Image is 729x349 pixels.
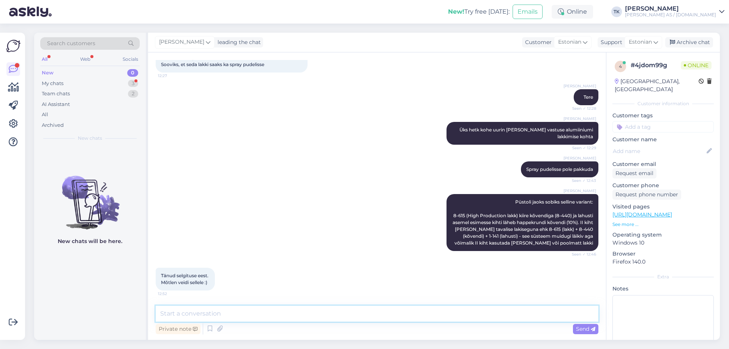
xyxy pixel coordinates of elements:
span: Püstoli jaoks sobiks selline variant: 8-615 (High Production lakk) kiire kõvendiga (8-440) ja lah... [453,199,594,246]
div: Archive chat [665,37,713,47]
a: [PERSON_NAME][PERSON_NAME] AS / [DOMAIN_NAME] [625,6,724,18]
p: Firefox 140.0 [612,258,714,266]
p: Customer email [612,160,714,168]
div: # 4jdom99g [631,61,681,70]
p: Browser [612,250,714,258]
div: Extra [612,273,714,280]
div: Request email [612,168,656,178]
div: Try free [DATE]: [448,7,510,16]
span: Tänud selgituse eest. Mõtlen veidi sellele :) [161,273,210,285]
div: Archived [42,122,64,129]
div: AI Assistant [42,101,70,108]
p: Operating system [612,231,714,239]
p: Windows 10 [612,239,714,247]
span: Seen ✓ 12:28 [568,106,596,111]
div: [PERSON_NAME] AS / [DOMAIN_NAME] [625,12,716,18]
img: No chats [34,162,146,231]
div: Web [79,54,92,64]
p: Customer tags [612,112,714,120]
div: Online [552,5,593,19]
p: Visited pages [612,203,714,211]
span: 12:52 [158,291,186,297]
span: [PERSON_NAME] [563,155,596,161]
div: Support [598,38,622,46]
span: 4 [619,63,622,69]
span: Seen ✓ 12:29 [568,145,596,151]
p: Customer name [612,136,714,144]
span: Send [576,325,595,332]
div: Customer [522,38,552,46]
p: Customer phone [612,182,714,190]
span: 12:27 [158,73,186,79]
span: [PERSON_NAME] [563,83,596,89]
span: Spray pudelisse pole pakkuda [526,166,593,172]
span: Seen ✓ 12:43 [568,178,596,183]
input: Add a tag [612,121,714,133]
div: Team chats [42,90,70,98]
span: New chats [78,135,102,142]
div: leading the chat [215,38,261,46]
div: Socials [121,54,140,64]
p: See more ... [612,221,714,228]
input: Add name [613,147,705,155]
img: Askly Logo [6,39,21,53]
div: All [42,111,48,118]
span: Tere [584,94,593,100]
span: Seen ✓ 12:46 [568,251,596,257]
div: 2 [128,90,138,98]
div: [PERSON_NAME] [625,6,716,12]
p: Notes [612,285,714,293]
a: [URL][DOMAIN_NAME] [612,211,672,218]
span: Estonian [629,38,652,46]
div: Private note [156,324,200,334]
span: Üks hetk kohe uurin [PERSON_NAME] vastuse alumiiniumi lakkimise kohta [459,127,594,139]
button: Emails [513,5,543,19]
span: Online [681,61,712,69]
div: [GEOGRAPHIC_DATA], [GEOGRAPHIC_DATA] [615,77,699,93]
div: 3 [128,80,138,87]
div: My chats [42,80,63,87]
span: [PERSON_NAME] [563,116,596,122]
b: New! [448,8,464,15]
p: New chats will be here. [58,237,122,245]
span: Estonian [558,38,581,46]
div: Request phone number [612,190,681,200]
div: New [42,69,54,77]
div: TK [611,6,622,17]
div: All [40,54,49,64]
div: Customer information [612,100,714,107]
span: Search customers [47,39,95,47]
div: 0 [127,69,138,77]
span: [PERSON_NAME] [563,188,596,194]
span: [PERSON_NAME] [159,38,204,46]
